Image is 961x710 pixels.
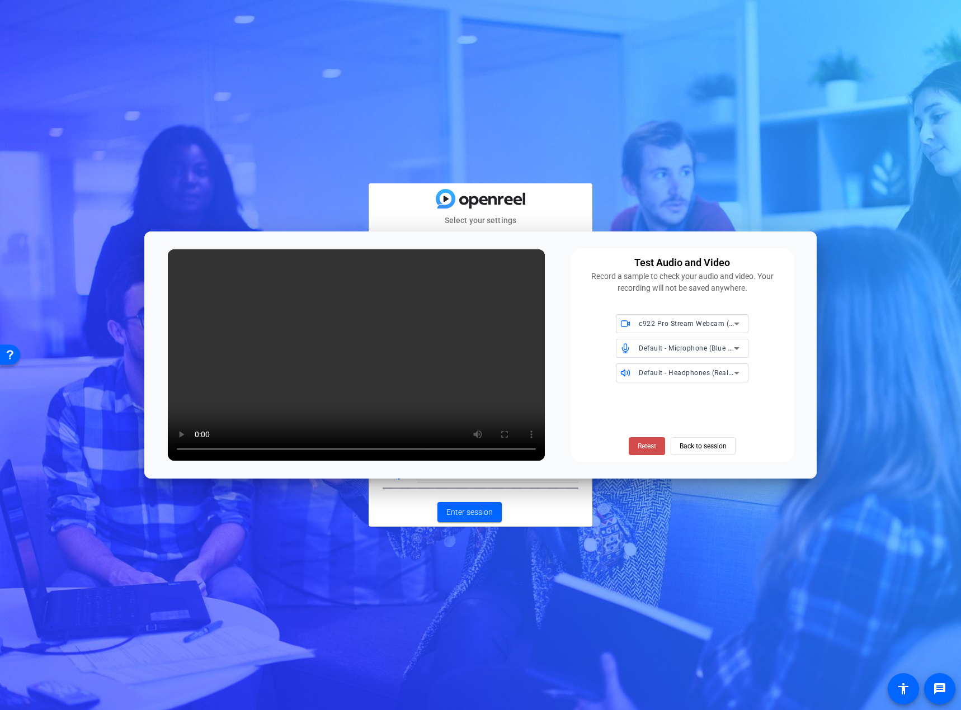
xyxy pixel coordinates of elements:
span: Default - Microphone (Blue Snowball ) (0d8c:0005) [639,343,804,352]
img: blue-gradient.svg [436,189,525,209]
button: Back to session [671,437,736,455]
mat-card-subtitle: Select your settings [369,214,592,226]
span: c922 Pro Stream Webcam (046d:085c) [639,319,766,328]
div: Test Audio and Video [634,255,730,271]
mat-icon: message [933,682,946,695]
button: Retest [629,437,665,455]
div: Record a sample to check your audio and video. Your recording will not be saved anywhere. [577,271,788,294]
span: Enter session [446,507,493,518]
span: Retest [638,441,656,451]
span: Back to session [680,436,727,457]
span: Default - Headphones (Realtek(R) Audio) [639,368,771,377]
mat-icon: accessibility [897,682,910,695]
